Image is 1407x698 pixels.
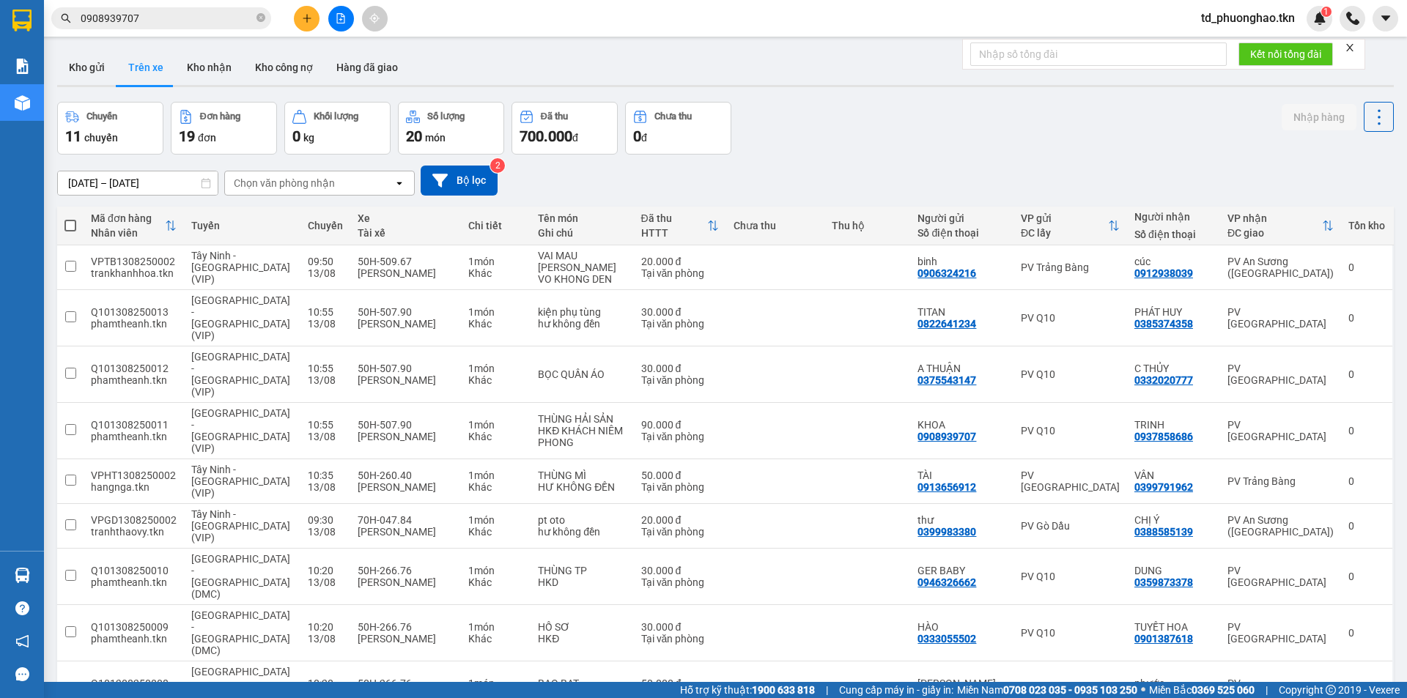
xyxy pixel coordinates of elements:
[1282,104,1356,130] button: Nhập hàng
[358,363,454,374] div: 50H-507.90
[641,633,719,645] div: Tại văn phòng
[1220,207,1341,245] th: Toggle SortBy
[1348,627,1385,639] div: 0
[1227,306,1334,330] div: PV [GEOGRAPHIC_DATA]
[243,50,325,85] button: Kho công nợ
[1134,526,1193,538] div: 0388585139
[15,601,29,615] span: question-circle
[58,171,218,195] input: Select a date range.
[308,576,343,588] div: 13/08
[1373,6,1398,31] button: caret-down
[308,318,343,330] div: 13/08
[917,677,1005,689] div: KIM ANH
[641,677,719,689] div: 50.000 đ
[468,363,523,374] div: 1 món
[91,374,177,386] div: phamtheanh.tkn
[308,469,343,481] div: 10:35
[171,102,277,155] button: Đơn hàng19đơn
[284,102,391,155] button: Khối lượng0kg
[358,469,454,481] div: 50H-260.40
[641,374,719,386] div: Tại văn phòng
[198,132,216,144] span: đơn
[1227,514,1334,538] div: PV An Sương ([GEOGRAPHIC_DATA])
[427,111,465,122] div: Số lượng
[308,267,343,279] div: 13/08
[358,212,454,224] div: Xe
[1003,684,1137,696] strong: 0708 023 035 - 0935 103 250
[81,10,254,26] input: Tìm tên, số ĐT hoặc mã đơn
[641,318,719,330] div: Tại văn phòng
[641,419,719,431] div: 90.000 đ
[520,127,572,145] span: 700.000
[641,363,719,374] div: 30.000 đ
[1227,419,1334,442] div: PV [GEOGRAPHIC_DATA]
[1134,481,1193,493] div: 0399791962
[1348,571,1385,582] div: 0
[468,565,523,576] div: 1 món
[1227,621,1334,645] div: PV [GEOGRAPHIC_DATA]
[1134,318,1193,330] div: 0385374358
[917,576,976,588] div: 0946326662
[292,127,300,145] span: 0
[91,633,177,645] div: phamtheanh.tkn
[308,481,343,493] div: 13/08
[538,261,626,285] div: HU HONG VO KHONG DEN
[358,565,454,576] div: 50H-266.76
[538,481,626,493] div: HƯ KHÔNG ĐỀN
[468,469,523,481] div: 1 món
[917,469,1005,481] div: TÀI
[970,42,1227,66] input: Nhập số tổng đài
[1021,227,1108,239] div: ĐC lấy
[91,227,165,239] div: Nhân viên
[91,419,177,431] div: Q101308250011
[468,419,523,431] div: 1 món
[1189,9,1307,27] span: td_phuonghao.tkn
[91,431,177,442] div: phamtheanh.tkn
[358,256,454,267] div: 50H-509.67
[641,212,707,224] div: Đã thu
[1323,7,1329,17] span: 1
[538,212,626,224] div: Tên món
[826,682,828,698] span: |
[752,684,815,696] strong: 1900 633 818
[468,481,523,493] div: Khác
[91,267,177,279] div: trankhanhhoa.tkn
[1379,12,1392,25] span: caret-down
[634,207,726,245] th: Toggle SortBy
[641,227,707,239] div: HTTT
[572,132,578,144] span: đ
[468,318,523,330] div: Khác
[358,431,454,442] div: [PERSON_NAME]
[57,50,117,85] button: Kho gửi
[1227,475,1334,487] div: PV Trảng Bàng
[1134,267,1193,279] div: 0912938039
[1021,627,1120,639] div: PV Q10
[1134,621,1213,633] div: TUYẾT HOA
[468,267,523,279] div: Khác
[839,682,953,698] span: Cung cấp máy in - giấy in:
[191,220,293,231] div: Tuyến
[538,621,626,633] div: HỒ SƠ
[917,374,976,386] div: 0375543147
[91,318,177,330] div: phamtheanh.tkn
[1348,520,1385,532] div: 0
[1313,12,1326,25] img: icon-new-feature
[191,508,290,543] span: Tây Ninh - [GEOGRAPHIC_DATA] (VIP)
[369,13,380,23] span: aim
[191,553,290,600] span: [GEOGRAPHIC_DATA] - [GEOGRAPHIC_DATA] (DMC)
[15,95,30,111] img: warehouse-icon
[1227,212,1322,224] div: VP nhận
[641,565,719,576] div: 30.000 đ
[256,12,265,26] span: close-circle
[538,306,626,318] div: kiện phụ tùng
[832,220,903,231] div: Thu hộ
[91,576,177,588] div: phamtheanh.tkn
[308,374,343,386] div: 13/08
[328,6,354,31] button: file-add
[191,609,290,656] span: [GEOGRAPHIC_DATA] - [GEOGRAPHIC_DATA] (DMC)
[641,306,719,318] div: 30.000 đ
[57,102,163,155] button: Chuyến11chuyến
[641,132,647,144] span: đ
[84,132,118,144] span: chuyến
[91,565,177,576] div: Q101308250010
